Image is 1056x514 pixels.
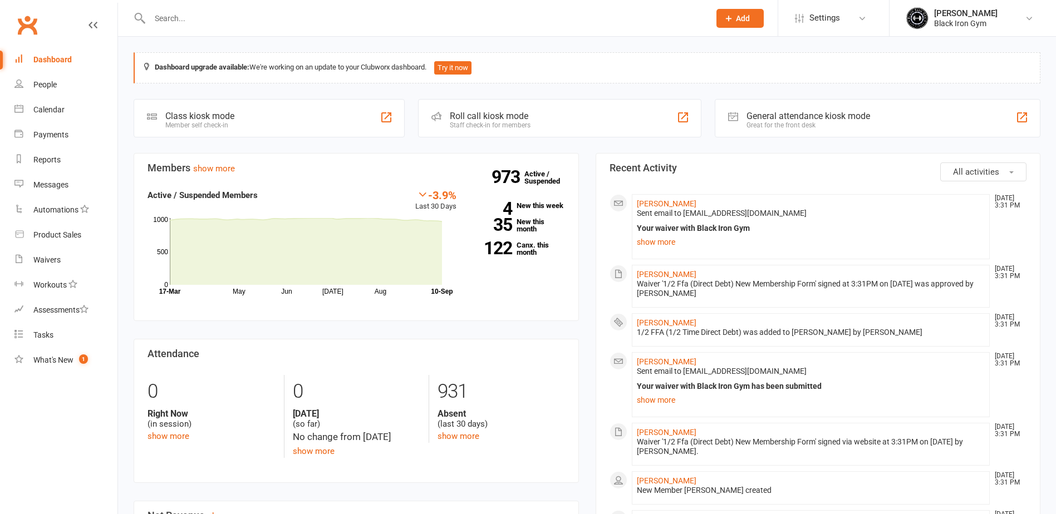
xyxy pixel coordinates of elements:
div: Assessments [33,305,89,314]
span: Sent email to [EMAIL_ADDRESS][DOMAIN_NAME] [637,367,807,375]
div: Last 30 Days [415,189,456,212]
h3: Attendance [148,348,565,359]
a: Assessments [14,298,117,323]
div: (last 30 days) [438,408,565,429]
button: All activities [940,162,1026,181]
a: show more [637,392,985,408]
a: What's New1 [14,348,117,373]
div: Reports [33,155,61,164]
span: 1 [79,354,88,364]
div: Payments [33,130,68,139]
a: show more [148,431,189,441]
div: 1/2 FFA (1/2 Time Direct Debt) was added to [PERSON_NAME] by [PERSON_NAME] [637,328,985,337]
button: Add [716,9,764,28]
div: Waivers [33,255,61,264]
div: Black Iron Gym [934,18,998,28]
div: Member self check-in [165,121,234,129]
div: Your waiver with Black Iron Gym [637,224,985,233]
div: New Member [PERSON_NAME] created [637,486,985,495]
a: 35New this month [473,218,565,233]
div: Dashboard [33,55,72,64]
div: What's New [33,355,73,364]
div: Class kiosk mode [165,111,234,121]
div: Calendar [33,105,65,114]
div: No change from [DATE] [293,429,420,444]
a: [PERSON_NAME] [637,476,696,485]
button: Try it now [434,61,471,75]
a: show more [293,446,335,456]
time: [DATE] 3:31 PM [989,195,1026,209]
input: Search... [146,11,702,26]
strong: Right Now [148,408,276,419]
h3: Recent Activity [610,162,1027,174]
div: Waiver '1/2 Ffa (Direct Debt) New Membership Form' signed at 3:31PM on [DATE] was approved by [PE... [637,279,985,298]
div: 931 [438,375,565,408]
time: [DATE] 3:31 PM [989,472,1026,486]
a: Payments [14,122,117,147]
a: [PERSON_NAME] [637,428,696,437]
a: 973Active / Suspended [524,162,573,193]
div: Your waiver with Black Iron Gym has been submitted [637,382,985,391]
a: [PERSON_NAME] [637,318,696,327]
a: show more [193,164,235,174]
div: Waiver '1/2 Ffa (Direct Debt) New Membership Form' signed via website at 3:31PM on [DATE] by [PER... [637,437,985,456]
span: Add [736,14,750,23]
a: Automations [14,197,117,223]
div: Great for the front desk [746,121,870,129]
div: Workouts [33,280,67,289]
img: thumb_image1623296242.png [906,7,929,29]
span: Sent email to [EMAIL_ADDRESS][DOMAIN_NAME] [637,209,807,218]
a: Tasks [14,323,117,348]
div: We're working on an update to your Clubworx dashboard. [134,52,1040,83]
strong: 4 [473,200,512,217]
strong: 122 [473,240,512,256]
strong: 973 [492,169,524,185]
div: Roll call kiosk mode [450,111,531,121]
a: 4New this week [473,202,565,209]
a: show more [637,234,985,250]
a: 122Canx. this month [473,241,565,256]
a: [PERSON_NAME] [637,270,696,279]
a: Workouts [14,273,117,298]
a: Reports [14,147,117,172]
a: Dashboard [14,47,117,72]
span: All activities [953,167,999,177]
div: 0 [148,375,276,408]
a: People [14,72,117,97]
strong: 35 [473,216,512,233]
div: Messages [33,180,68,189]
a: show more [438,431,479,441]
a: Messages [14,172,117,197]
a: [PERSON_NAME] [637,199,696,208]
div: Staff check-in for members [450,121,531,129]
strong: Absent [438,408,565,419]
time: [DATE] 3:31 PM [989,423,1026,438]
strong: Active / Suspended Members [148,190,258,200]
div: Automations [33,205,78,214]
div: [PERSON_NAME] [934,8,998,18]
a: Waivers [14,248,117,273]
h3: Members [148,162,565,174]
a: [PERSON_NAME] [637,357,696,366]
time: [DATE] 3:31 PM [989,265,1026,280]
div: (so far) [293,408,420,429]
a: Product Sales [14,223,117,248]
div: (in session) [148,408,276,429]
a: Clubworx [13,11,41,39]
div: 0 [293,375,420,408]
time: [DATE] 3:31 PM [989,314,1026,328]
div: People [33,80,57,89]
div: Product Sales [33,230,81,239]
a: Calendar [14,97,117,122]
time: [DATE] 3:31 PM [989,353,1026,367]
strong: [DATE] [293,408,420,419]
div: Tasks [33,330,53,339]
strong: Dashboard upgrade available: [155,63,249,71]
span: Settings [809,6,840,31]
div: -3.9% [415,189,456,201]
div: General attendance kiosk mode [746,111,870,121]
